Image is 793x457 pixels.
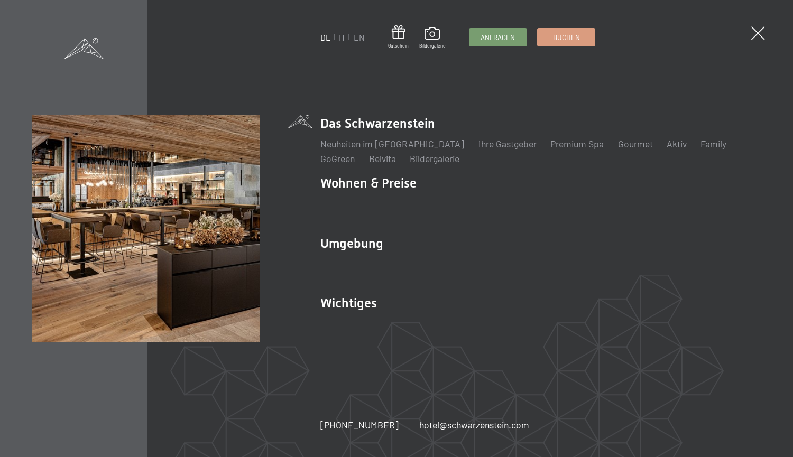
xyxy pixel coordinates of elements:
[419,43,446,49] span: Bildergalerie
[419,418,529,432] a: hotel@schwarzenstein.com
[667,138,687,150] a: Aktiv
[419,27,446,49] a: Bildergalerie
[538,29,595,46] a: Buchen
[553,33,580,42] span: Buchen
[320,418,399,432] a: [PHONE_NUMBER]
[320,153,355,164] a: GoGreen
[388,25,409,49] a: Gutschein
[388,43,409,49] span: Gutschein
[320,138,464,150] a: Neuheiten im [GEOGRAPHIC_DATA]
[410,153,459,164] a: Bildergalerie
[369,153,396,164] a: Belvita
[320,32,331,42] a: DE
[478,138,537,150] a: Ihre Gastgeber
[469,29,527,46] a: Anfragen
[550,138,604,150] a: Premium Spa
[339,32,346,42] a: IT
[481,33,515,42] span: Anfragen
[354,32,365,42] a: EN
[320,419,399,431] span: [PHONE_NUMBER]
[700,138,726,150] a: Family
[618,138,653,150] a: Gourmet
